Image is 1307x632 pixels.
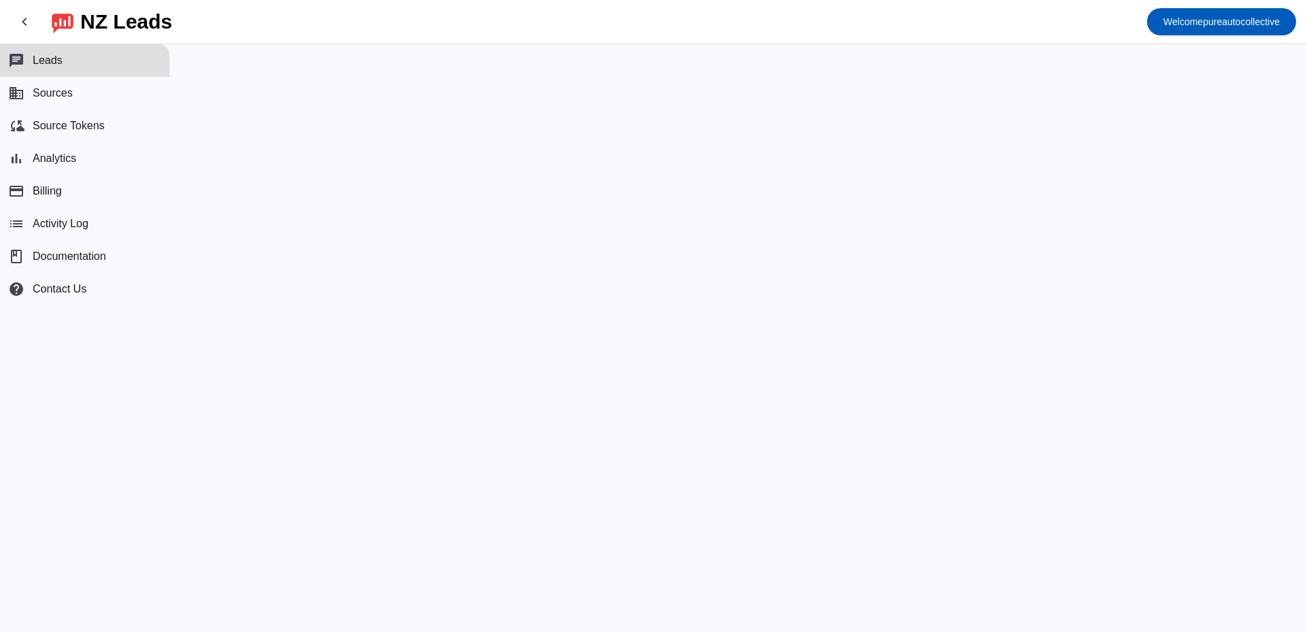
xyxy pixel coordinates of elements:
img: logo [52,10,74,33]
span: Source Tokens [33,120,105,132]
mat-icon: chevron_left [16,14,33,30]
span: Analytics [33,152,76,165]
span: Contact Us [33,283,86,295]
div: NZ Leads [80,12,172,31]
button: Welcomepureautocollective [1147,8,1296,35]
span: Sources [33,87,73,99]
mat-icon: bar_chart [8,150,25,167]
span: Leads [33,54,63,67]
mat-icon: help [8,281,25,297]
span: Billing [33,185,62,197]
mat-icon: payment [8,183,25,199]
span: Activity Log [33,218,88,230]
span: Documentation [33,250,106,263]
mat-icon: list [8,216,25,232]
mat-icon: business [8,85,25,101]
mat-icon: chat [8,52,25,69]
mat-icon: cloud_sync [8,118,25,134]
span: book [8,248,25,265]
span: Welcome [1163,16,1203,27]
span: pureautocollective [1163,12,1280,31]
